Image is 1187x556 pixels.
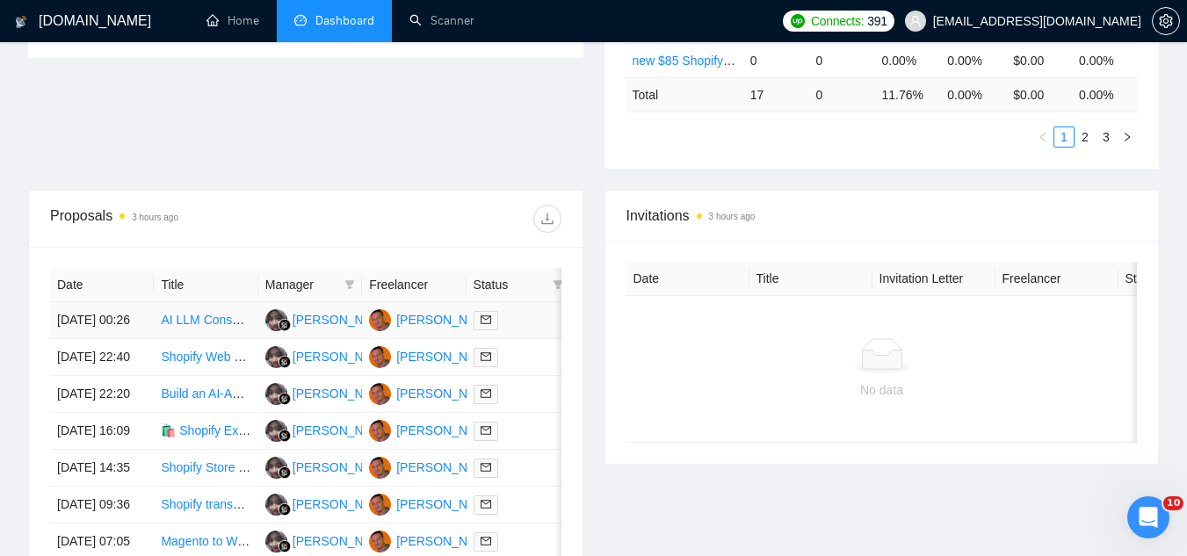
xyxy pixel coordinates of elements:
[481,462,491,473] span: mail
[293,347,422,366] div: [PERSON_NAME] Ayra
[161,423,575,437] a: 🛍️ Shopify Expert Needed — High-Glam Beauty Brand Build (NuYu Beauty)
[1032,126,1053,148] button: left
[154,450,257,487] td: Shopify Store Design for Magazine Pre-Order Launch
[549,271,567,298] span: filter
[265,309,287,331] img: NF
[265,494,287,516] img: NF
[874,77,940,112] td: 11.76 %
[474,275,546,294] span: Status
[50,302,154,339] td: [DATE] 00:26
[154,487,257,524] td: Shopify transactional & conditional emails design + logic + implementation
[1072,77,1138,112] td: 0.00 %
[481,425,491,436] span: mail
[154,302,257,339] td: AI LLM Consultant for Personality-Driven Assistant (OpenAI Integration)
[553,279,563,290] span: filter
[315,13,374,28] span: Dashboard
[369,422,602,437] a: JP[PERSON_NAME] [PERSON_NAME]
[409,13,474,28] a: searchScanner
[265,533,422,547] a: NF[PERSON_NAME] Ayra
[481,351,491,362] span: mail
[154,339,257,376] td: Shopify Web Developer Needed for Product Page + Subscription Integration
[279,503,291,516] img: gigradar-bm.png
[1127,496,1169,538] iframe: Intercom live chat
[50,413,154,450] td: [DATE] 16:09
[1053,126,1075,148] li: 1
[1006,77,1072,112] td: $ 0.00
[279,466,291,479] img: gigradar-bm.png
[396,310,602,329] div: [PERSON_NAME] [PERSON_NAME]
[265,275,337,294] span: Manager
[50,376,154,413] td: [DATE] 22:20
[872,262,995,296] th: Invitation Letter
[749,262,872,296] th: Title
[626,205,1138,227] span: Invitations
[641,380,1124,400] div: No data
[1075,126,1096,148] li: 2
[626,77,743,112] td: Total
[1006,43,1072,77] td: $0.00
[396,421,602,440] div: [PERSON_NAME] [PERSON_NAME]
[1072,43,1138,77] td: 0.00%
[294,14,307,26] span: dashboard
[279,430,291,442] img: gigradar-bm.png
[265,312,422,326] a: NF[PERSON_NAME] Ayra
[1153,14,1179,28] span: setting
[809,77,875,112] td: 0
[709,212,756,221] time: 3 hours ago
[1075,127,1095,147] a: 2
[279,319,291,331] img: gigradar-bm.png
[293,421,422,440] div: [PERSON_NAME] Ayra
[50,205,306,233] div: Proposals
[369,386,602,400] a: JP[PERSON_NAME] [PERSON_NAME]
[1122,132,1133,142] span: right
[396,531,602,551] div: [PERSON_NAME] [PERSON_NAME]
[743,77,809,112] td: 17
[161,460,452,474] a: Shopify Store Design for Magazine Pre-Order Launch
[995,262,1118,296] th: Freelancer
[161,497,564,511] a: Shopify transactional & conditional emails design + logic + implementation
[293,310,422,329] div: [PERSON_NAME] Ayra
[265,420,287,442] img: NF
[809,43,875,77] td: 0
[50,487,154,524] td: [DATE] 09:36
[265,422,422,437] a: NF[PERSON_NAME] Ayra
[369,496,602,510] a: JP[PERSON_NAME] [PERSON_NAME]
[481,499,491,509] span: mail
[396,495,602,514] div: [PERSON_NAME] [PERSON_NAME]
[369,494,391,516] img: JP
[940,43,1006,77] td: 0.00%
[909,15,922,27] span: user
[1096,126,1117,148] li: 3
[279,356,291,368] img: gigradar-bm.png
[743,43,809,77] td: 0
[867,11,887,31] span: 391
[154,413,257,450] td: 🛍️ Shopify Expert Needed — High-Glam Beauty Brand Build (NuYu Beauty)
[633,54,800,68] a: new $85 Shopify Development
[369,457,391,479] img: JP
[161,350,575,364] a: Shopify Web Developer Needed for Product Page + Subscription Integration
[369,309,391,331] img: JP
[154,376,257,413] td: Build an AI-Automated/Driven Klaviyo CRM Agent (Shopify + Klaviyo API + Experimentation)
[206,13,259,28] a: homeHome
[369,312,602,326] a: JP[PERSON_NAME] [PERSON_NAME]
[1163,496,1183,510] span: 10
[396,347,602,366] div: [PERSON_NAME] [PERSON_NAME]
[344,279,355,290] span: filter
[362,268,466,302] th: Freelancer
[396,458,602,477] div: [PERSON_NAME] [PERSON_NAME]
[161,534,467,548] a: Magento to WooCommerce Migration Specialist Needed
[161,386,663,401] a: Build an AI-Automated/Driven Klaviyo CRM Agent (Shopify + Klaviyo API + Experimentation)
[1152,7,1180,35] button: setting
[50,268,154,302] th: Date
[161,313,551,327] a: AI LLM Consultant for Personality-Driven Assistant (OpenAI Integration)
[369,349,602,363] a: JP[PERSON_NAME] [PERSON_NAME]
[279,393,291,405] img: gigradar-bm.png
[1054,127,1074,147] a: 1
[1152,14,1180,28] a: setting
[1038,132,1048,142] span: left
[50,339,154,376] td: [DATE] 22:40
[265,457,287,479] img: NF
[369,383,391,405] img: JP
[626,262,749,296] th: Date
[293,384,422,403] div: [PERSON_NAME] Ayra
